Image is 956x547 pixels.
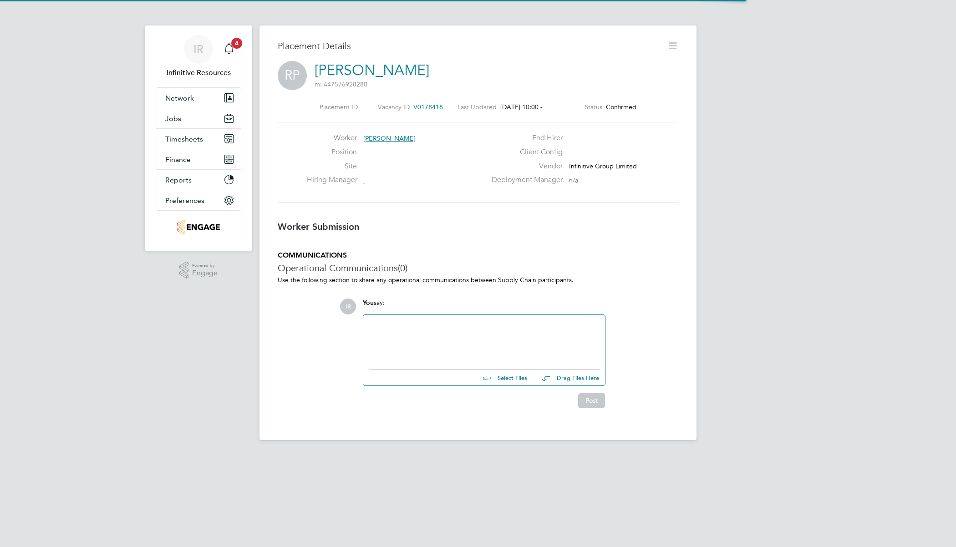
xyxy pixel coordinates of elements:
span: IR [340,299,356,314]
label: Site [307,162,357,171]
span: V0178418 [413,103,443,111]
span: You [363,299,374,307]
button: Network [156,88,241,108]
p: Use the following section to share any operational communications between Supply Chain participants. [278,276,678,284]
span: Network [165,94,194,102]
button: Timesheets [156,129,241,149]
label: Status [585,103,602,111]
button: Drag Files Here [534,369,600,388]
span: [PERSON_NAME] [363,134,416,142]
span: Confirmed [606,103,636,111]
label: Deployment Manager [486,175,563,185]
span: Finance [165,155,191,164]
span: Infinitive Group Limited [569,162,637,170]
button: Preferences [156,190,241,210]
span: 4 [231,38,242,49]
label: Hiring Manager [307,175,357,185]
h3: Operational Communications [278,262,678,274]
a: Go to home page [156,220,241,234]
span: Powered by [192,262,218,269]
button: Finance [156,149,241,169]
span: m: 447576928280 [315,80,367,88]
label: Last Updated [458,103,497,111]
label: Placement ID [320,103,358,111]
a: Powered byEngage [179,262,218,279]
button: Reports [156,170,241,190]
span: Infinitive Resources [156,67,241,78]
span: IR [193,43,203,55]
b: Worker Submission [278,221,359,232]
a: [PERSON_NAME] [315,61,429,79]
label: Client Config [486,147,563,157]
h5: COMMUNICATIONS [278,251,678,260]
h3: Placement Details [278,40,660,52]
span: Timesheets [165,135,203,143]
button: Jobs [156,108,241,128]
span: RP [278,61,307,90]
span: Reports [165,176,192,184]
span: Engage [192,269,218,277]
a: 4 [220,35,238,64]
button: Post [578,393,605,408]
label: Vendor [486,162,563,171]
span: Preferences [165,196,204,205]
label: Position [307,147,357,157]
nav: Main navigation [145,25,252,251]
span: (0) [398,262,407,274]
span: n/a [569,176,578,184]
a: IRInfinitive Resources [156,35,241,78]
span: Jobs [165,114,181,123]
div: say: [363,299,605,314]
span: [DATE] 10:00 - [500,103,543,111]
label: End Hirer [486,133,563,143]
label: Worker [307,133,357,143]
img: infinitivegroup-logo-retina.png [177,220,219,234]
label: Vacancy ID [378,103,410,111]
